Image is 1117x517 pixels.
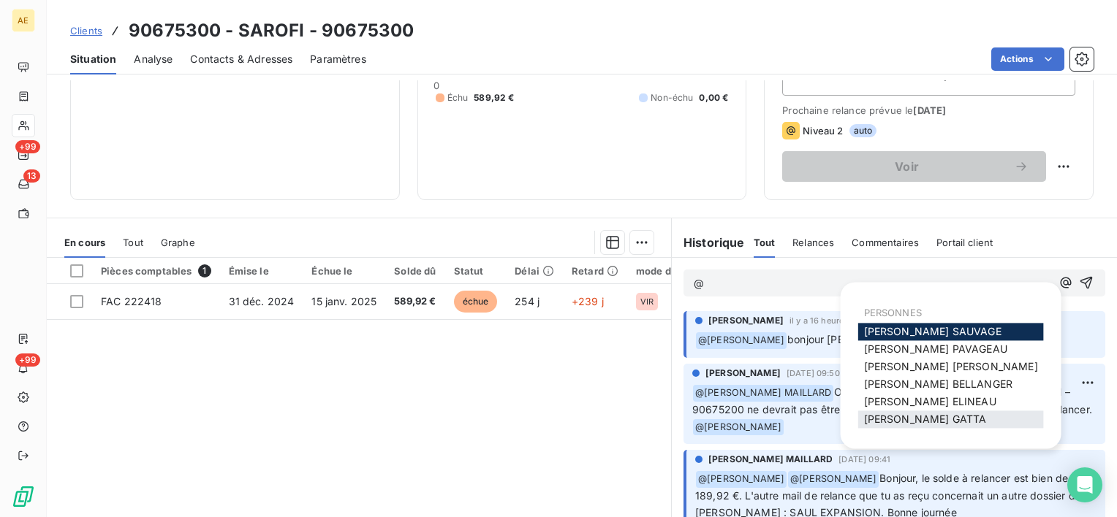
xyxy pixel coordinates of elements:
[692,386,1091,415] span: Oh là, mais le dossier SARL SAUL EXPANSION – 90675200 ne devrait pas être en mode relance… il éta...
[229,265,295,277] div: Émise le
[64,237,105,248] span: En cours
[12,485,35,508] img: Logo LeanPay
[310,52,366,66] span: Paramètres
[852,237,919,248] span: Commentaires
[792,237,834,248] span: Relances
[101,264,211,277] div: Pièces comptables
[636,265,724,277] div: mode de paiement
[1067,467,1102,502] div: Open Intercom Messenger
[229,295,295,307] span: 31 déc. 2024
[696,332,787,349] span: @ [PERSON_NAME]
[190,52,292,66] span: Contacts & Adresses
[693,385,833,402] span: @ [PERSON_NAME] MAILLARD
[311,295,376,307] span: 15 janv. 2025
[864,378,1012,390] span: [PERSON_NAME] BELLANGER
[864,360,1038,372] span: [PERSON_NAME] [PERSON_NAME]
[474,91,514,104] span: 589,92 €
[803,125,843,137] span: Niveau 2
[572,265,618,277] div: Retard
[15,140,40,153] span: +99
[311,265,376,277] div: Échue le
[936,237,993,248] span: Portail client
[790,316,848,325] span: il y a 16 heures
[787,333,1040,345] span: bonjour [PERSON_NAME], voir mon mail de ce jour .
[651,91,693,104] span: Non-échu
[198,264,211,277] span: 1
[515,265,554,277] div: Délai
[694,277,704,289] span: @
[699,91,728,104] span: 0,00 €
[394,294,436,309] span: 589,92 €
[640,297,654,306] span: VIR
[788,471,879,488] span: @ [PERSON_NAME]
[800,161,1014,172] span: Voir
[864,413,987,425] span: [PERSON_NAME] GATTA
[129,18,414,44] h3: 90675300 - SAROFI - 90675300
[123,237,143,248] span: Tout
[864,395,996,407] span: [PERSON_NAME] ELINEAU
[864,325,1001,337] span: [PERSON_NAME] SAUVAGE
[693,419,784,436] span: @ [PERSON_NAME]
[754,237,776,248] span: Tout
[15,353,40,367] span: +99
[705,367,781,380] span: [PERSON_NAME]
[515,295,539,307] span: 254 j
[708,314,784,327] span: [PERSON_NAME]
[782,104,1075,116] span: Prochaine relance prévue le
[913,104,946,116] span: [DATE]
[447,91,469,104] span: Échu
[787,369,840,378] span: [DATE] 09:50
[394,265,436,277] div: Solde dû
[433,80,439,91] span: 0
[864,342,1007,355] span: [PERSON_NAME] PAVAGEAU
[782,151,1046,182] button: Voir
[12,9,35,32] div: AE
[70,25,102,37] span: Clients
[708,453,833,466] span: [PERSON_NAME] MAILLARD
[849,124,877,137] span: auto
[838,455,890,464] span: [DATE] 09:41
[70,23,102,38] a: Clients
[672,234,745,251] h6: Historique
[134,52,173,66] span: Analyse
[101,295,162,307] span: FAC 222418
[161,237,195,248] span: Graphe
[454,265,498,277] div: Statut
[70,52,116,66] span: Situation
[864,307,922,318] span: PERSONNES
[991,47,1064,71] button: Actions
[572,295,604,307] span: +239 j
[696,471,787,488] span: @ [PERSON_NAME]
[23,169,40,183] span: 13
[454,291,498,313] span: échue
